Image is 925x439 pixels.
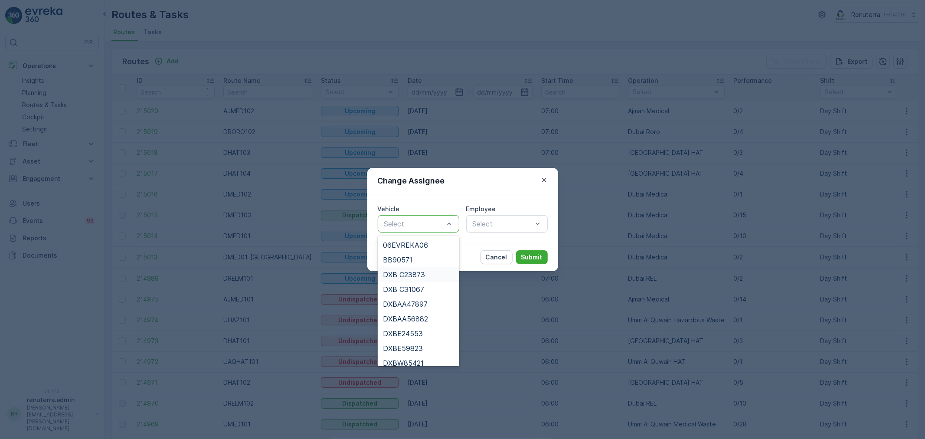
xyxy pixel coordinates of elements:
span: DXBAA56882 [383,315,428,323]
span: DXBW85421 [383,359,424,367]
span: DXBE59823 [383,344,423,352]
span: BB90571 [383,256,412,264]
span: DXBAA47897 [383,300,428,308]
span: 06EVREKA06 [383,241,428,249]
span: DXB C23873 [383,271,425,278]
span: DXBE24553 [383,330,423,337]
p: Cancel [486,253,507,262]
p: Submit [521,253,543,262]
span: DXB C31067 [383,285,424,293]
label: Employee [466,205,496,213]
label: Vehicle [378,205,400,213]
button: Cancel [480,250,513,264]
p: Change Assignee [378,175,445,187]
p: Select [384,219,444,229]
button: Submit [516,250,548,264]
p: Select [473,219,533,229]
